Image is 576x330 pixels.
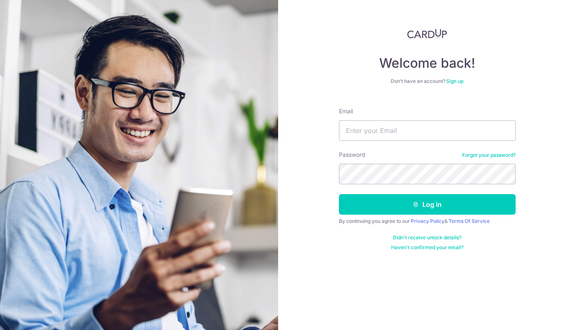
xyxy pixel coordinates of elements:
a: Didn't receive unlock details? [393,234,461,241]
button: Log in [339,194,516,215]
img: CardUp Logo [407,29,447,39]
div: Don’t have an account? [339,78,516,85]
label: Email [339,107,353,115]
a: Haven't confirmed your email? [391,244,463,251]
div: By continuing you agree to our & [339,218,516,225]
a: Privacy Policy [411,218,445,224]
a: Forgot your password? [462,152,516,158]
h4: Welcome back! [339,55,516,71]
label: Password [339,151,365,159]
a: Sign up [446,78,463,84]
a: Terms Of Service [449,218,490,224]
input: Enter your Email [339,120,516,141]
